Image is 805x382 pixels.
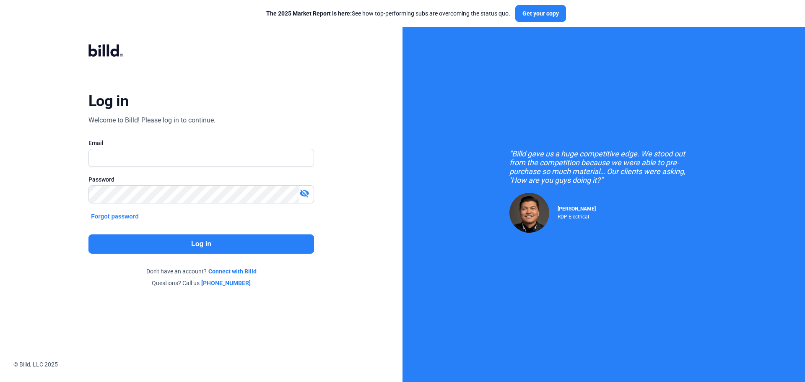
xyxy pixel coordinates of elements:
div: Don't have an account? [88,267,314,275]
span: The 2025 Market Report is here: [266,10,352,17]
div: Email [88,139,314,147]
span: [PERSON_NAME] [558,206,596,212]
button: Get your copy [515,5,566,22]
div: RDP Electrical [558,212,596,220]
div: Questions? Call us [88,279,314,287]
div: Welcome to Billd! Please log in to continue. [88,115,216,125]
button: Log in [88,234,314,254]
button: Forgot password [88,212,141,221]
div: Password [88,175,314,184]
mat-icon: visibility_off [299,188,309,198]
div: See how top-performing subs are overcoming the status quo. [266,9,510,18]
div: "Billd gave us a huge competitive edge. We stood out from the competition because we were able to... [509,149,698,185]
a: Connect with Billd [208,267,257,275]
a: [PHONE_NUMBER] [201,279,251,287]
div: Log in [88,92,128,110]
img: Raul Pacheco [509,193,549,233]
